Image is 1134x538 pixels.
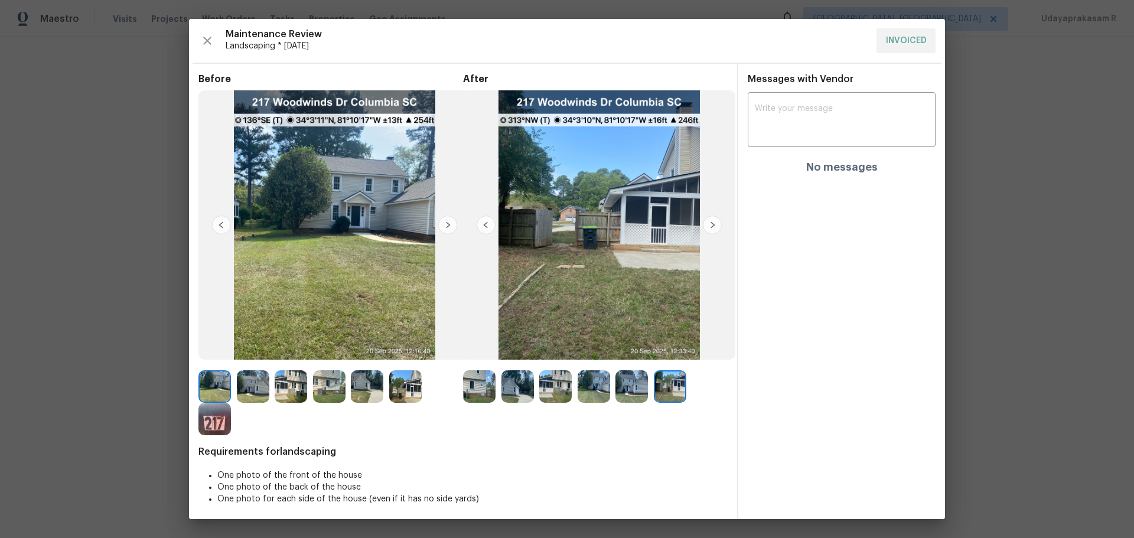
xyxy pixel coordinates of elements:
img: left-chevron-button-url [212,216,231,234]
span: Landscaping * [DATE] [226,40,867,52]
span: Before [198,73,463,85]
span: After [463,73,728,85]
img: left-chevron-button-url [477,216,496,234]
span: Maintenance Review [226,28,867,40]
span: Messages with Vendor [748,74,853,84]
img: right-chevron-button-url [438,216,457,234]
h4: No messages [806,161,878,173]
li: One photo of the back of the house [217,481,728,493]
li: One photo for each side of the house (even if it has no side yards) [217,493,728,505]
li: One photo of the front of the house [217,469,728,481]
img: right-chevron-button-url [703,216,722,234]
span: Requirements for landscaping [198,446,728,458]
